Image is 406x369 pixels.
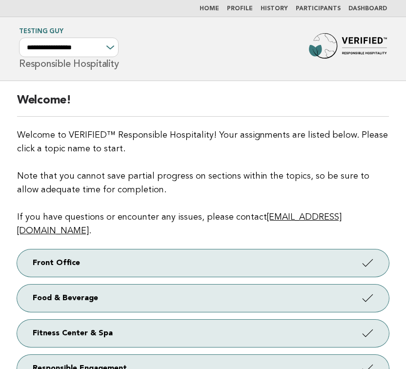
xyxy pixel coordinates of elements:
img: Forbes Travel Guide [309,33,387,64]
h1: Responsible Hospitality [19,29,119,69]
p: Welcome to VERIFIED™ Responsible Hospitality! Your assignments are listed below. Please click a t... [17,128,389,238]
a: Profile [227,6,253,12]
a: History [261,6,288,12]
a: Testing Guy [19,28,63,35]
a: Front Office [17,249,389,277]
a: Food & Beverage [17,285,389,312]
h2: Welcome! [17,93,389,117]
a: Fitness Center & Spa [17,320,389,347]
a: Home [200,6,219,12]
a: [EMAIL_ADDRESS][DOMAIN_NAME] [17,213,342,235]
a: Participants [296,6,341,12]
a: Dashboard [348,6,387,12]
